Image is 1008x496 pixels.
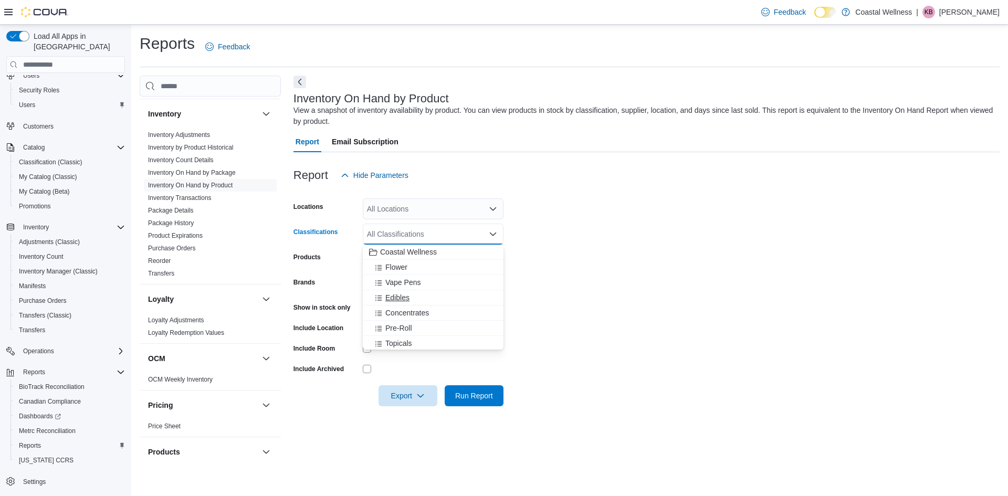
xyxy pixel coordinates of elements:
[148,447,180,457] h3: Products
[363,290,503,305] button: Edibles
[23,478,46,486] span: Settings
[10,308,129,323] button: Transfers (Classic)
[15,84,125,97] span: Security Roles
[385,338,412,349] span: Topicals
[10,293,129,308] button: Purchase Orders
[15,265,102,278] a: Inventory Manager (Classic)
[757,2,810,23] a: Feedback
[260,446,272,458] button: Products
[15,294,71,307] a: Purchase Orders
[10,394,129,409] button: Canadian Compliance
[293,228,338,236] label: Classifications
[148,244,196,252] span: Purchase Orders
[337,165,413,186] button: Hide Parameters
[15,410,65,423] a: Dashboards
[10,438,129,453] button: Reports
[19,311,71,320] span: Transfers (Classic)
[140,314,281,343] div: Loyalty
[140,33,195,54] h1: Reports
[363,245,503,260] button: Coastal Wellness
[148,376,213,383] a: OCM Weekly Inventory
[19,202,51,210] span: Promotions
[363,275,503,290] button: Vape Pens
[23,347,54,355] span: Operations
[293,344,335,353] label: Include Room
[15,280,50,292] a: Manifests
[774,7,806,17] span: Feedback
[385,277,421,288] span: Vape Pens
[15,236,125,248] span: Adjustments (Classic)
[19,86,59,94] span: Security Roles
[148,422,181,430] span: Price Sheet
[2,140,129,155] button: Catalog
[19,366,125,378] span: Reports
[293,92,449,105] h3: Inventory On Hand by Product
[148,231,203,240] span: Product Expirations
[10,279,129,293] button: Manifests
[15,171,125,183] span: My Catalog (Classic)
[15,324,125,336] span: Transfers
[19,221,125,234] span: Inventory
[385,385,431,406] span: Export
[2,365,129,379] button: Reports
[922,6,935,18] div: Kat Burkhalter
[15,185,125,198] span: My Catalog (Beta)
[363,245,503,473] div: Choose from the following options
[140,420,281,437] div: Pricing
[148,168,236,177] span: Inventory On Hand by Package
[148,131,210,139] a: Inventory Adjustments
[19,267,98,276] span: Inventory Manager (Classic)
[293,303,351,312] label: Show in stock only
[19,221,53,234] button: Inventory
[380,247,437,257] span: Coastal Wellness
[15,381,89,393] a: BioTrack Reconciliation
[15,84,64,97] a: Security Roles
[19,141,49,154] button: Catalog
[148,182,233,189] a: Inventory On Hand by Product
[385,308,429,318] span: Concentrates
[148,375,213,384] span: OCM Weekly Inventory
[148,269,174,278] span: Transfers
[19,326,45,334] span: Transfers
[489,230,497,238] button: Close list of options
[385,292,409,303] span: Edibles
[15,200,55,213] a: Promotions
[148,353,165,364] h3: OCM
[10,235,129,249] button: Adjustments (Classic)
[363,321,503,336] button: Pre-Roll
[379,385,437,406] button: Export
[148,143,234,152] span: Inventory by Product Historical
[148,194,212,202] a: Inventory Transactions
[15,309,125,322] span: Transfers (Classic)
[10,199,129,214] button: Promotions
[148,329,224,336] a: Loyalty Redemption Values
[10,170,129,184] button: My Catalog (Classic)
[15,439,45,452] a: Reports
[15,425,125,437] span: Metrc Reconciliation
[10,249,129,264] button: Inventory Count
[10,155,129,170] button: Classification (Classic)
[23,223,49,231] span: Inventory
[148,207,194,214] a: Package Details
[10,323,129,337] button: Transfers
[201,36,254,57] a: Feedback
[19,456,73,465] span: [US_STATE] CCRS
[148,400,258,410] button: Pricing
[19,187,70,196] span: My Catalog (Beta)
[293,203,323,211] label: Locations
[148,245,196,252] a: Purchase Orders
[148,270,174,277] a: Transfers
[148,316,204,324] span: Loyalty Adjustments
[15,250,68,263] a: Inventory Count
[293,324,343,332] label: Include Location
[332,131,398,152] span: Email Subscription
[148,257,171,265] span: Reorder
[15,439,125,452] span: Reports
[15,265,125,278] span: Inventory Manager (Classic)
[293,278,315,287] label: Brands
[148,109,258,119] button: Inventory
[23,143,45,152] span: Catalog
[10,424,129,438] button: Metrc Reconciliation
[455,391,493,401] span: Run Report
